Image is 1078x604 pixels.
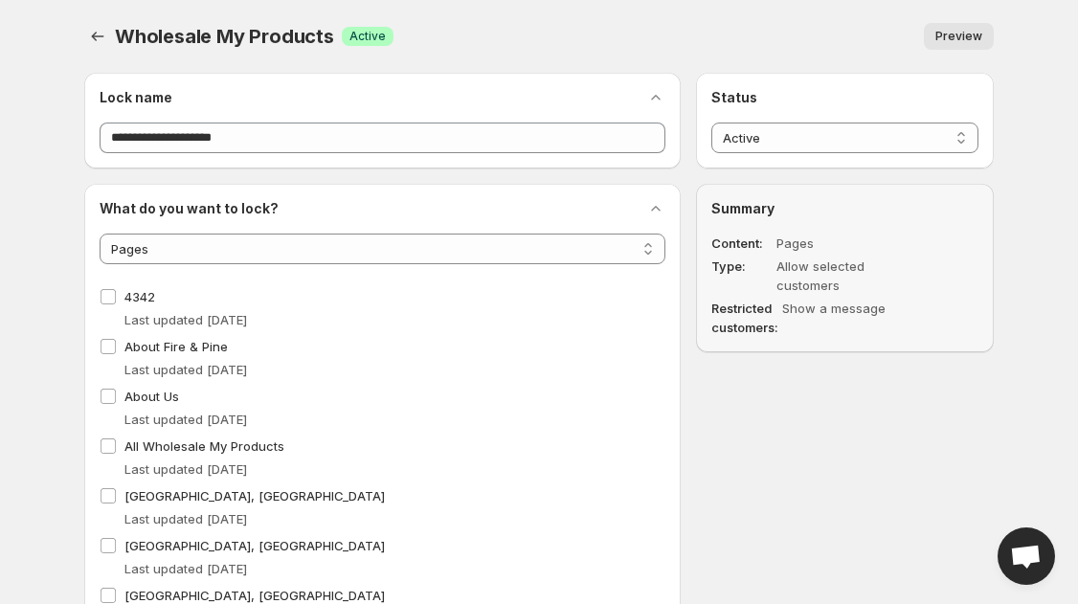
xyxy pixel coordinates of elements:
button: Preview [924,23,994,50]
span: Active [349,29,386,44]
h2: Summary [711,199,978,218]
h2: Status [711,88,978,107]
button: Back [84,23,111,50]
span: About Fire & Pine [124,339,228,354]
dt: Type : [711,257,773,295]
span: Last updated [DATE] [124,412,247,427]
span: Last updated [DATE] [124,511,247,526]
h2: Lock name [100,88,172,107]
span: [GEOGRAPHIC_DATA], [GEOGRAPHIC_DATA] [124,488,385,503]
span: [GEOGRAPHIC_DATA], [GEOGRAPHIC_DATA] [124,538,385,553]
dt: Restricted customers: [711,299,778,337]
dd: Show a message [782,299,930,337]
span: All Wholesale My Products [124,438,284,454]
span: [GEOGRAPHIC_DATA], [GEOGRAPHIC_DATA] [124,588,385,603]
span: 4342 [124,289,155,304]
span: Preview [935,29,982,44]
span: About Us [124,389,179,404]
span: Last updated [DATE] [124,461,247,477]
div: Open chat [998,527,1055,585]
dt: Content : [711,234,773,253]
span: Last updated [DATE] [124,362,247,377]
span: Wholesale My Products [115,25,334,48]
span: Last updated [DATE] [124,312,247,327]
dd: Allow selected customers [776,257,924,295]
h2: What do you want to lock? [100,199,279,218]
span: Last updated [DATE] [124,561,247,576]
dd: Pages [776,234,924,253]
